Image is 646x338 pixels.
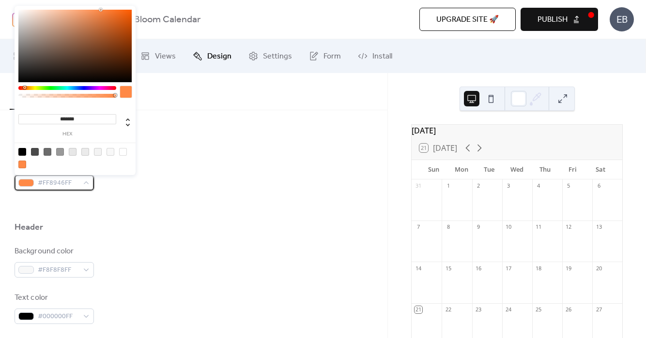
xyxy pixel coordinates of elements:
[38,311,78,323] span: #000000FF
[535,223,542,231] div: 11
[475,160,503,179] div: Tue
[412,125,622,136] div: [DATE]
[505,182,512,190] div: 3
[302,43,348,69] a: Form
[531,160,559,179] div: Thu
[323,51,341,62] span: Form
[133,43,183,69] a: Views
[475,223,482,231] div: 9
[595,306,602,313] div: 27
[15,292,92,304] div: Text color
[535,306,542,313] div: 25
[15,221,44,233] div: Header
[538,14,568,26] span: Publish
[6,43,70,69] a: My Events
[475,306,482,313] div: 23
[372,51,392,62] span: Install
[475,182,482,190] div: 2
[475,265,482,272] div: 16
[565,182,572,190] div: 5
[351,43,400,69] a: Install
[565,265,572,272] div: 19
[107,148,114,156] div: rgb(248, 248, 248)
[535,265,542,272] div: 18
[447,160,476,179] div: Mon
[15,246,92,257] div: Background color
[595,182,602,190] div: 6
[12,12,27,27] img: logo
[18,148,26,156] div: rgb(0, 0, 0)
[185,43,239,69] a: Design
[119,148,127,156] div: rgb(255, 255, 255)
[445,265,452,272] div: 15
[565,223,572,231] div: 12
[535,182,542,190] div: 4
[445,182,452,190] div: 1
[155,51,176,62] span: Views
[44,148,51,156] div: rgb(108, 108, 108)
[521,8,598,31] button: Publish
[69,148,77,156] div: rgb(231, 231, 231)
[415,182,422,190] div: 31
[18,161,26,168] div: rgb(255, 137, 70)
[56,148,64,156] div: rgb(153, 153, 153)
[445,306,452,313] div: 22
[415,265,422,272] div: 14
[94,148,102,156] div: rgb(243, 243, 243)
[415,306,422,313] div: 21
[81,148,89,156] div: rgb(235, 235, 235)
[419,8,516,31] button: Upgrade site 🚀
[38,177,78,189] span: #FF8946FF
[38,265,78,276] span: #F8F8F8FF
[505,265,512,272] div: 17
[565,306,572,313] div: 26
[503,160,531,179] div: Wed
[31,148,39,156] div: rgb(74, 74, 74)
[415,223,422,231] div: 7
[595,223,602,231] div: 13
[610,7,634,31] div: EB
[586,160,615,179] div: Sat
[436,14,499,26] span: Upgrade site 🚀
[134,11,200,29] b: Bloom Calendar
[263,51,292,62] span: Settings
[445,223,452,231] div: 8
[207,51,231,62] span: Design
[419,160,447,179] div: Sun
[505,223,512,231] div: 10
[595,265,602,272] div: 20
[18,132,116,137] label: hex
[241,43,299,69] a: Settings
[559,160,587,179] div: Fri
[10,73,47,110] button: Colors
[505,306,512,313] div: 24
